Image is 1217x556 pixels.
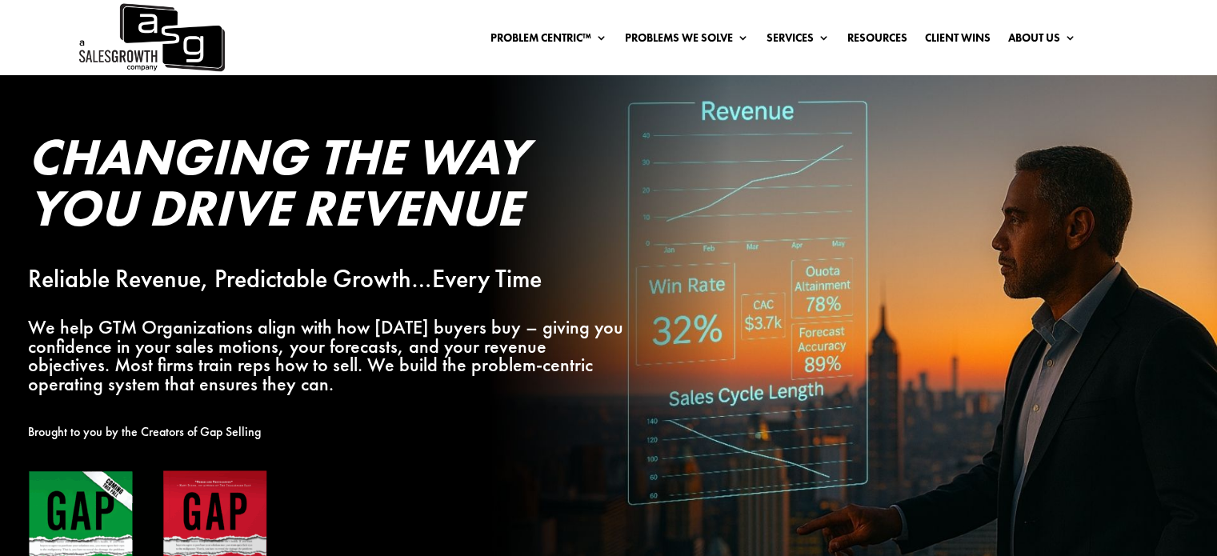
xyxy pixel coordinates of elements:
[625,32,749,50] a: Problems We Solve
[847,32,907,50] a: Resources
[925,32,991,50] a: Client Wins
[28,422,629,442] p: Brought to you by the Creators of Gap Selling
[767,32,830,50] a: Services
[28,318,629,394] p: We help GTM Organizations align with how [DATE] buyers buy – giving you confidence in your sales ...
[1008,32,1076,50] a: About Us
[28,131,629,242] h2: Changing the Way You Drive Revenue
[490,32,607,50] a: Problem Centric™
[28,270,629,289] p: Reliable Revenue, Predictable Growth…Every Time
